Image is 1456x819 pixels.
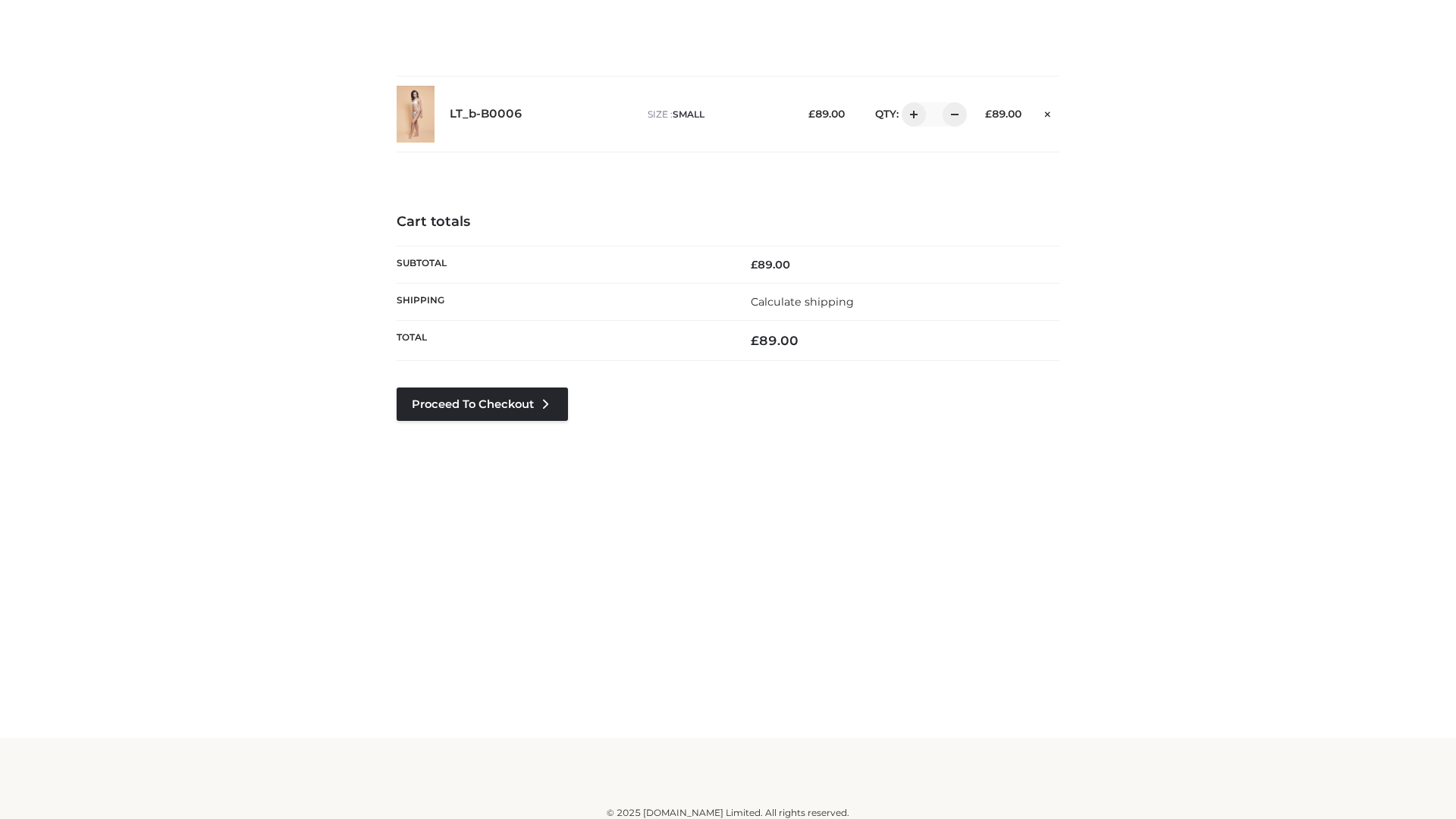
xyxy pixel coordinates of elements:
a: LT_b-B0006 [450,107,522,121]
a: Proceed to Checkout [397,388,568,421]
h4: Cart totals [397,214,1059,231]
p: size : [648,108,785,121]
span: £ [985,108,992,120]
bdi: 89.00 [751,333,799,348]
bdi: 89.00 [751,258,790,271]
a: Calculate shipping [751,295,854,309]
bdi: 89.00 [808,108,845,120]
a: Remove this item [1037,102,1059,122]
span: £ [751,258,758,271]
th: Subtotal [397,246,728,283]
th: Total [397,321,728,361]
div: QTY: [860,102,962,127]
th: Shipping [397,283,728,320]
img: LT_b-B0006 - SMALL [397,86,435,143]
span: £ [751,333,759,348]
span: SMALL [673,108,704,120]
bdi: 89.00 [985,108,1021,120]
span: £ [808,108,815,120]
